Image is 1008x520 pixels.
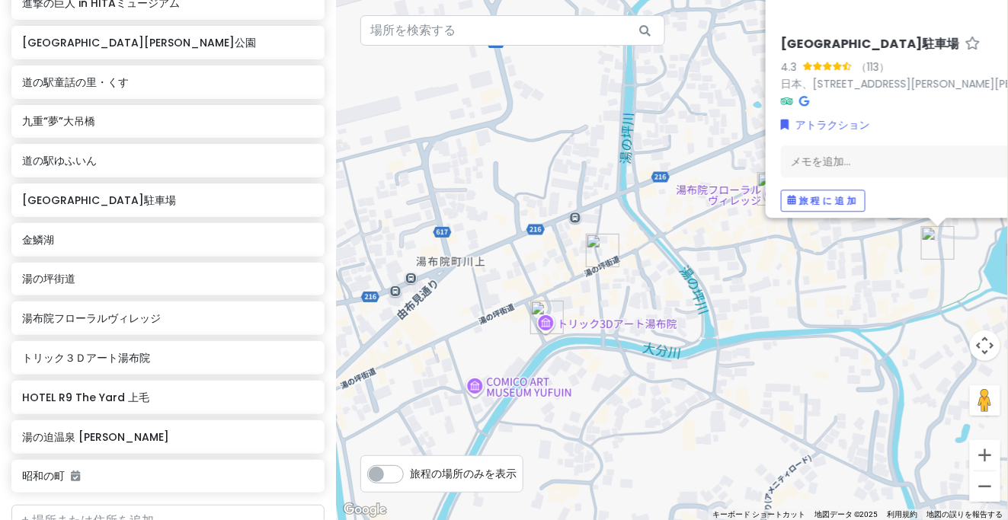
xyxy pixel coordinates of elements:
[970,471,1000,502] button: ズームアウト
[22,113,95,129] font: 九重“夢”大吊橋
[781,59,797,75] font: 4.3
[814,510,878,518] font: 地図データ ©2025
[970,440,1000,471] button: ズームイン
[856,59,890,75] font: （113）
[22,350,150,365] font: トリック３Ｄアート湯布院
[22,153,97,168] font: 道の駅ゆふいん
[586,234,619,267] div: 湯の坪街道
[757,172,791,206] div: 湯布院フローラルヴィレッジ
[791,154,851,169] font: メモを追加...
[22,468,65,483] font: 昭和の町
[781,35,959,53] font: [GEOGRAPHIC_DATA]駐車場
[927,510,1003,518] a: 地図の誤りを報告する
[781,96,793,107] i: トリップアドバイザー
[22,390,149,405] font: HOTEL R9 The Yard 上毛
[340,500,390,520] img: グーグル
[22,193,176,208] font: [GEOGRAPHIC_DATA]駐車場
[921,226,955,260] div: 金鱗湖入口前駐車場
[970,330,1000,361] button: 地図のカメラ コントロール
[22,429,169,445] font: 湯の迫温泉 [PERSON_NAME]
[799,96,809,107] i: Googleマップ
[410,466,517,481] font: 旅程の場所のみを表示
[71,471,80,481] i: Added to itinerary
[781,116,870,133] a: アトラクション
[360,15,665,46] input: 場所を検索する
[799,193,859,206] font: 旅程に追加
[888,510,918,518] a: 利用規約
[712,509,805,520] button: キーボード争奪
[22,311,161,326] font: 湯布院フローラルヴィレッジ
[22,271,75,286] font: 湯の坪街道
[530,301,564,334] div: トリック３Ｄアート湯布院
[781,190,866,212] button: 旅程に追加
[22,35,256,50] font: [GEOGRAPHIC_DATA][PERSON_NAME]公園
[970,385,1000,416] button: 地図上にペグマンを落として、ストリートビューを開きます
[965,37,981,53] a: スタープレイス
[795,117,870,132] font: アトラクション
[22,232,54,247] font: 金鱗湖
[22,75,129,90] font: 道の駅童話の里・くす
[340,500,390,520] a: Google マップでこの地域を開きます（新しいウィンドウが開きます）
